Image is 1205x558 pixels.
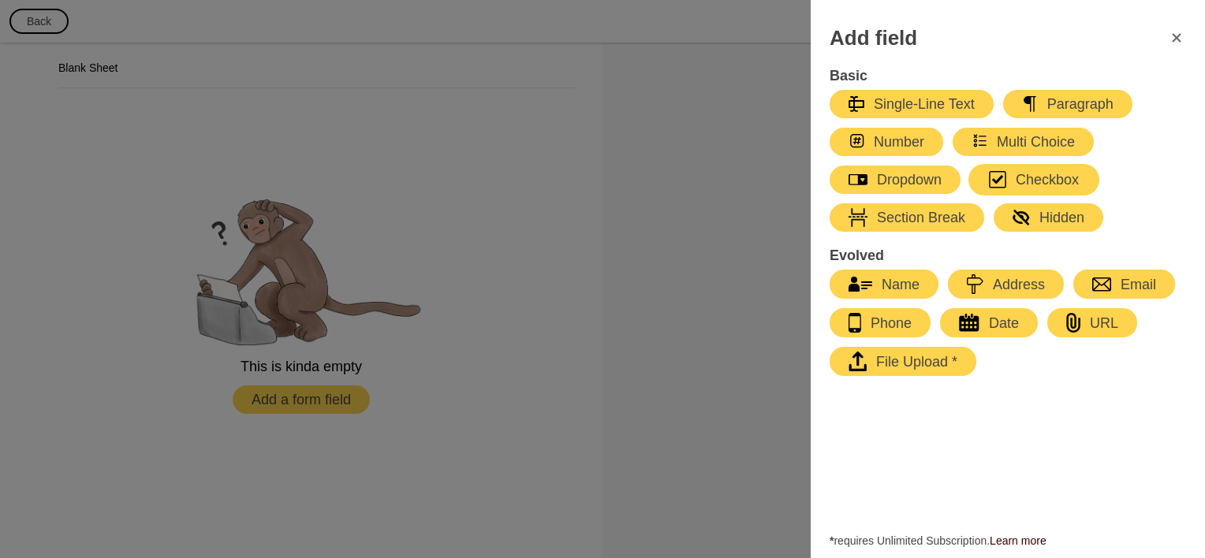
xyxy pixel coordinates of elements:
button: URL [1047,308,1137,337]
button: Section Break [830,203,984,232]
a: Learn more [990,534,1046,547]
div: Name [849,275,920,294]
div: Paragraph [1022,95,1114,113]
button: Number [830,128,943,156]
div: Section Break [849,208,965,227]
div: Dropdown [849,170,942,189]
button: File Upload * [830,347,976,376]
button: FormClose [1158,19,1196,57]
div: Single-Line Text [849,95,975,113]
button: Name [830,270,938,299]
button: Paragraph [1003,90,1132,118]
button: Date [940,308,1038,337]
div: URL [1066,313,1118,333]
button: Email [1073,270,1175,299]
div: Checkbox [989,170,1079,189]
div: Email [1092,275,1156,294]
button: Multi Choice [953,128,1094,156]
h3: Add field [830,25,917,50]
button: Single-Line Text [830,90,994,118]
button: Address [948,270,1064,299]
h4: Evolved [830,246,1170,265]
div: File Upload * [849,352,957,371]
button: Phone [830,308,931,337]
h4: Basic [830,66,1170,85]
span: requires Unlimited Subscription. [830,533,1186,549]
div: Multi Choice [972,132,1075,151]
div: Date [959,314,1019,333]
button: Checkbox [970,166,1098,194]
div: Hidden [1013,208,1084,227]
button: Hidden [994,203,1103,232]
svg: FormClose [1167,28,1186,47]
div: Address [967,274,1045,294]
div: Phone [849,313,912,333]
div: Number [849,132,924,151]
button: Dropdown [830,166,961,194]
